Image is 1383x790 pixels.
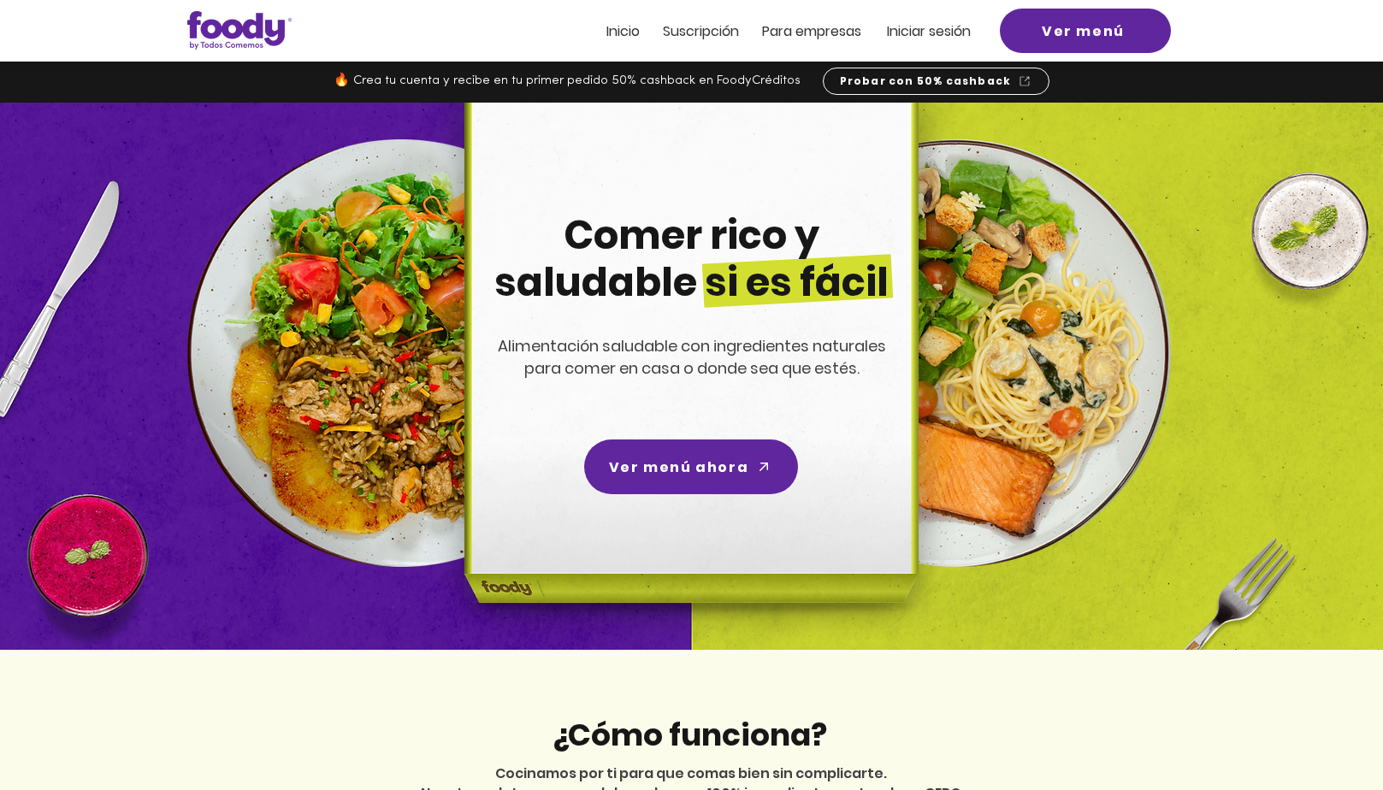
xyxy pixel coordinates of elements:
span: ¿Cómo funciona? [552,713,827,757]
span: Comer rico y saludable si es fácil [494,208,889,310]
span: Inicio [606,21,640,41]
a: Ver menú ahora [584,439,798,494]
span: Cocinamos por ti para que comas bien sin complicarte. [495,763,887,783]
span: 🔥 Crea tu cuenta y recibe en tu primer pedido 50% cashback en FoodyCréditos [334,74,801,87]
a: Probar con 50% cashback [823,68,1049,95]
a: Iniciar sesión [887,24,971,38]
img: Logo_Foody V2.0.0 (3).png [187,11,292,50]
span: Pa [762,21,778,41]
a: Inicio [606,24,640,38]
span: Alimentación saludable con ingredientes naturales para comer en casa o donde sea que estés. [498,335,886,379]
span: Ver menú [1042,21,1125,42]
img: left-dish-compress.png [187,139,615,567]
span: Iniciar sesión [887,21,971,41]
span: Suscripción [663,21,739,41]
span: Probar con 50% cashback [840,74,1012,89]
a: Ver menú [1000,9,1171,53]
span: Ver menú ahora [609,457,748,478]
a: Para empresas [762,24,861,38]
img: headline-center-compress.png [417,103,960,650]
span: ra empresas [778,21,861,41]
a: Suscripción [663,24,739,38]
